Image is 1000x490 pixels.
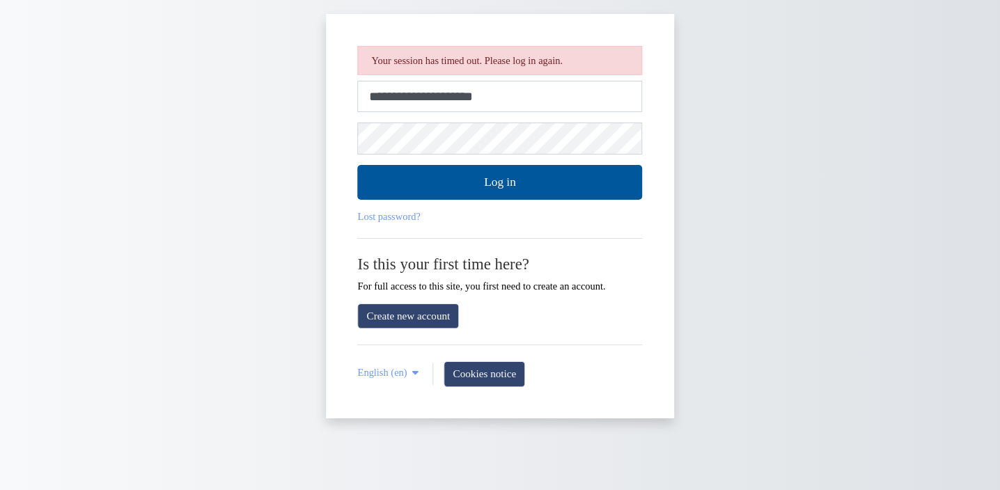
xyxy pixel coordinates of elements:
[444,361,526,387] button: Cookies notice
[358,255,643,292] div: For full access to this site, you first need to create an account.
[358,255,643,274] h2: Is this your first time here?
[358,46,643,75] div: Your session has timed out. Please log in again.
[358,211,421,222] a: Lost password?
[358,367,423,379] a: English ‎(en)‎
[358,165,643,200] button: Log in
[358,303,460,329] a: Create new account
